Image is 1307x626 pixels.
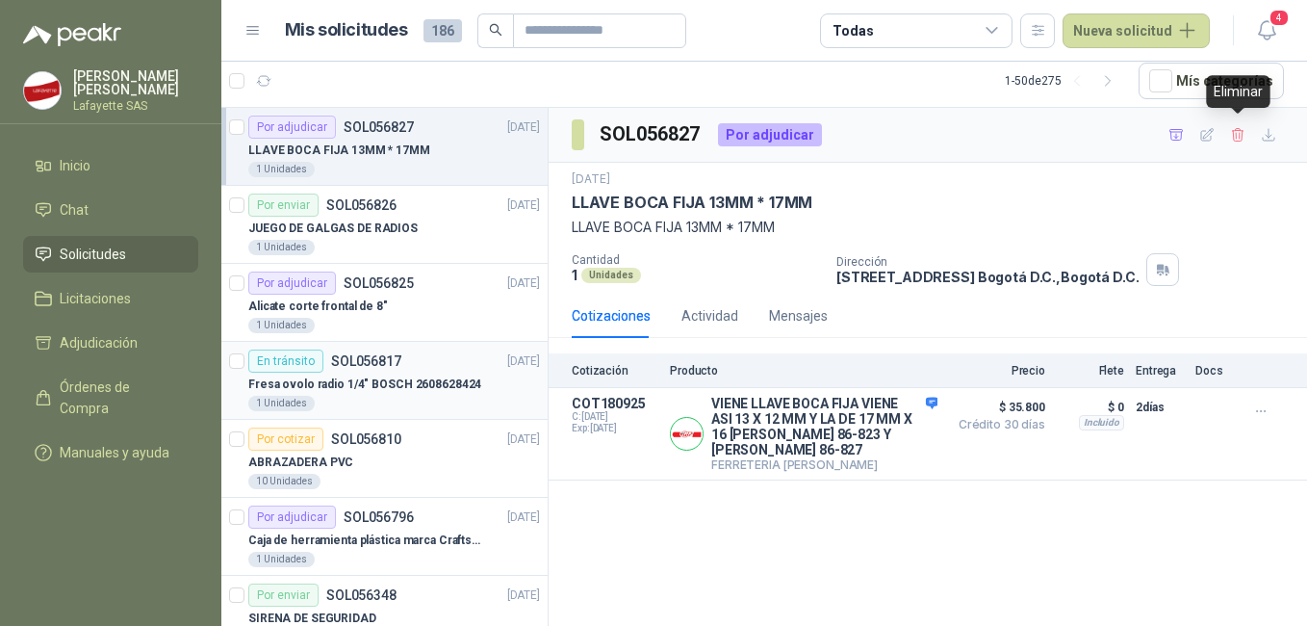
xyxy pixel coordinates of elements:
[23,147,198,184] a: Inicio
[248,506,336,529] div: Por adjudicar
[1136,396,1184,419] p: 2 días
[1057,396,1124,419] p: $ 0
[507,274,540,293] p: [DATE]
[836,269,1139,285] p: [STREET_ADDRESS] Bogotá D.C. , Bogotá D.C.
[248,142,430,160] p: LLAVE BOCA FIJA 13MM * 17MM
[221,186,548,264] a: Por enviarSOL056826[DATE] JUEGO DE GALGAS DE RADIOS1 Unidades
[60,288,131,309] span: Licitaciones
[1139,63,1284,99] button: Mís categorías
[23,23,121,46] img: Logo peakr
[1136,364,1184,378] p: Entrega
[507,509,540,527] p: [DATE]
[572,305,651,326] div: Cotizaciones
[949,364,1045,378] p: Precio
[507,430,540,449] p: [DATE]
[23,369,198,427] a: Órdenes de Compra
[326,198,397,212] p: SOL056826
[24,72,61,109] img: Company Logo
[1005,65,1123,96] div: 1 - 50 de 275
[1063,13,1210,48] button: Nueva solicitud
[221,342,548,420] a: En tránsitoSOL056817[DATE] Fresa ovolo radio 1/4" BOSCH 26086284241 Unidades
[23,434,198,471] a: Manuales y ayuda
[73,69,198,96] p: [PERSON_NAME] [PERSON_NAME]
[60,332,138,353] span: Adjudicación
[949,396,1045,419] span: $ 35.800
[572,267,577,283] p: 1
[507,118,540,137] p: [DATE]
[248,240,315,255] div: 1 Unidades
[248,474,320,489] div: 10 Unidades
[221,264,548,342] a: Por adjudicarSOL056825[DATE] Alicate corte frontal de 8"1 Unidades
[248,350,323,373] div: En tránsito
[60,199,89,221] span: Chat
[248,584,319,607] div: Por enviar
[248,532,488,550] p: Caja de herramienta plástica marca Craftsman de 26 pulgadas color rojo y nego
[221,108,548,186] a: Por adjudicarSOL056827[DATE] LLAVE BOCA FIJA 13MM * 17MM1 Unidades
[248,396,315,411] div: 1 Unidades
[572,396,658,411] p: COT180925
[248,220,418,238] p: JUEGO DE GALGAS DE RADIOS
[285,16,408,44] h1: Mis solicitudes
[1269,9,1290,27] span: 4
[344,120,414,134] p: SOL056827
[221,420,548,498] a: Por cotizarSOL056810[DATE] ABRAZADERA PVC10 Unidades
[711,457,937,472] p: FERRETERIA [PERSON_NAME]
[572,364,658,378] p: Cotización
[344,276,414,290] p: SOL056825
[221,498,548,576] a: Por adjudicarSOL056796[DATE] Caja de herramienta plástica marca Craftsman de 26 pulgadas color ro...
[1195,364,1234,378] p: Docs
[248,298,388,316] p: Alicate corte frontal de 8"
[833,20,873,41] div: Todas
[23,280,198,317] a: Licitaciones
[572,170,610,189] p: [DATE]
[681,305,738,326] div: Actividad
[836,255,1139,269] p: Dirección
[60,155,90,176] span: Inicio
[711,396,937,457] p: VIENE LLAVE BOCA FIJA VIENE ASI 13 X 12 MM Y LA DE 17 MM X 16 [PERSON_NAME] 86-823 Y [PERSON_NAME...
[671,418,703,450] img: Company Logo
[581,268,641,283] div: Unidades
[248,376,481,394] p: Fresa ovolo radio 1/4" BOSCH 2608628424
[248,194,319,217] div: Por enviar
[489,23,502,37] span: search
[248,318,315,333] div: 1 Unidades
[1057,364,1124,378] p: Flete
[60,442,169,463] span: Manuales y ayuda
[23,325,198,361] a: Adjudicación
[600,119,703,149] h3: SOL056827
[23,236,198,273] a: Solicitudes
[344,510,414,524] p: SOL056796
[572,423,658,434] span: Exp: [DATE]
[1079,415,1124,430] div: Incluido
[572,411,658,423] span: C: [DATE]
[423,19,462,42] span: 186
[248,454,353,472] p: ABRAZADERA PVC
[60,244,126,265] span: Solicitudes
[507,587,540,605] p: [DATE]
[60,377,180,419] span: Órdenes de Compra
[331,354,401,368] p: SOL056817
[248,272,336,295] div: Por adjudicar
[670,364,937,378] p: Producto
[718,123,822,146] div: Por adjudicar
[248,552,315,567] div: 1 Unidades
[507,196,540,215] p: [DATE]
[73,100,198,112] p: Lafayette SAS
[572,253,821,267] p: Cantidad
[23,192,198,228] a: Chat
[507,352,540,371] p: [DATE]
[572,193,812,213] p: LLAVE BOCA FIJA 13MM * 17MM
[1249,13,1284,48] button: 4
[331,432,401,446] p: SOL056810
[248,116,336,139] div: Por adjudicar
[326,588,397,602] p: SOL056348
[572,217,1284,238] p: LLAVE BOCA FIJA 13MM * 17MM
[769,305,828,326] div: Mensajes
[248,162,315,177] div: 1 Unidades
[949,419,1045,430] span: Crédito 30 días
[248,428,323,451] div: Por cotizar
